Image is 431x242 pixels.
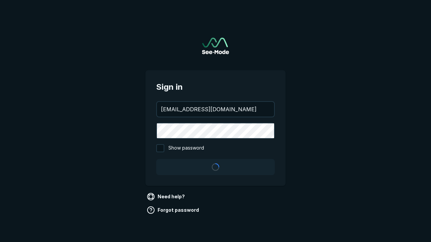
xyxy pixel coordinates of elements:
input: your@email.com [157,102,274,117]
img: See-Mode Logo [202,38,229,54]
a: Need help? [145,191,188,202]
span: Sign in [156,81,275,93]
a: Forgot password [145,205,202,215]
a: Go to sign in [202,38,229,54]
span: Show password [168,144,204,152]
